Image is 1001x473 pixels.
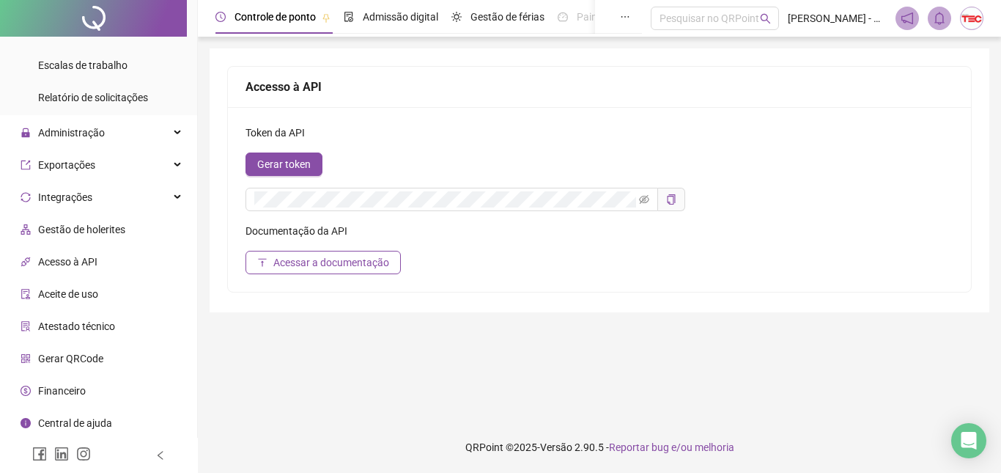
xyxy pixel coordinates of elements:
[21,386,31,396] span: dollar
[344,12,354,22] span: file-done
[54,447,69,461] span: linkedin
[234,11,316,23] span: Controle de ponto
[257,156,311,172] span: Gerar token
[21,192,31,202] span: sync
[38,127,105,139] span: Administração
[21,160,31,170] span: export
[38,385,86,397] span: Financeiro
[901,12,914,25] span: notification
[21,418,31,428] span: info-circle
[38,256,97,268] span: Acesso à API
[257,257,267,268] span: vertical-align-top
[38,92,148,103] span: Relatório de solicitações
[933,12,946,25] span: bell
[76,447,91,461] span: instagram
[38,353,103,364] span: Gerar QRCode
[666,194,676,205] span: copy
[788,10,887,26] span: [PERSON_NAME] - Mundo Tec Soluções
[32,447,47,461] span: facebook
[577,11,634,23] span: Painel do DP
[951,423,986,458] div: Open Intercom Messenger
[451,12,462,22] span: sun
[245,225,347,237] span: Documentação da API
[38,417,112,429] span: Central de ajuda
[363,11,438,23] span: Admissão digital
[21,128,31,138] span: lock
[609,441,734,453] span: Reportar bug e/ou melhoria
[245,251,401,274] button: Acessar a documentação
[38,191,92,203] span: Integrações
[38,320,115,332] span: Atestado técnico
[245,127,305,139] span: Token da API
[273,254,389,271] span: Acessar a documentação
[21,321,31,331] span: solution
[38,159,95,171] span: Exportações
[21,289,31,299] span: audit
[760,13,771,24] span: search
[245,78,953,96] div: Accesso à API
[961,7,983,29] img: 93180
[215,12,226,22] span: clock-circle
[198,422,1001,473] footer: QRPoint © 2025 - 2.90.5 -
[470,11,544,23] span: Gestão de férias
[38,224,125,235] span: Gestão de holerites
[540,441,572,453] span: Versão
[38,288,98,300] span: Aceite de uso
[558,12,568,22] span: dashboard
[245,153,322,176] button: Gerar token
[38,59,128,71] span: Escalas de trabalho
[620,12,630,22] span: ellipsis
[21,353,31,364] span: qrcode
[21,257,31,267] span: api
[21,224,31,235] span: apartment
[322,13,330,22] span: pushpin
[155,450,166,461] span: left
[639,194,649,205] span: eye-invisible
